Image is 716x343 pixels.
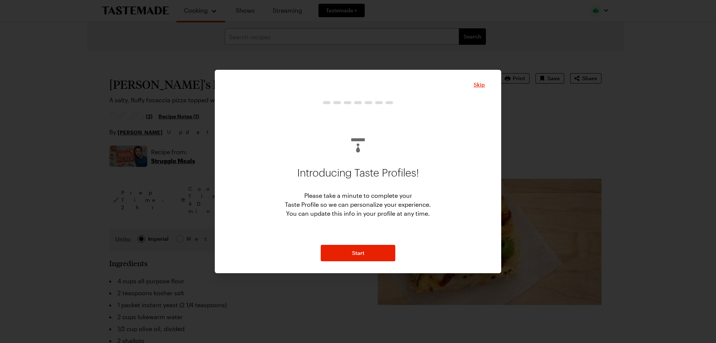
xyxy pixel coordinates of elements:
span: Start [352,249,364,257]
span: Skip [474,81,485,88]
button: Close [474,81,485,88]
p: Introducing Taste Profiles! [297,161,419,185]
button: NextStepButton [321,245,395,261]
p: Please take a minute to complete your Taste Profile so we can personalize your experience. You ca... [285,191,431,218]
